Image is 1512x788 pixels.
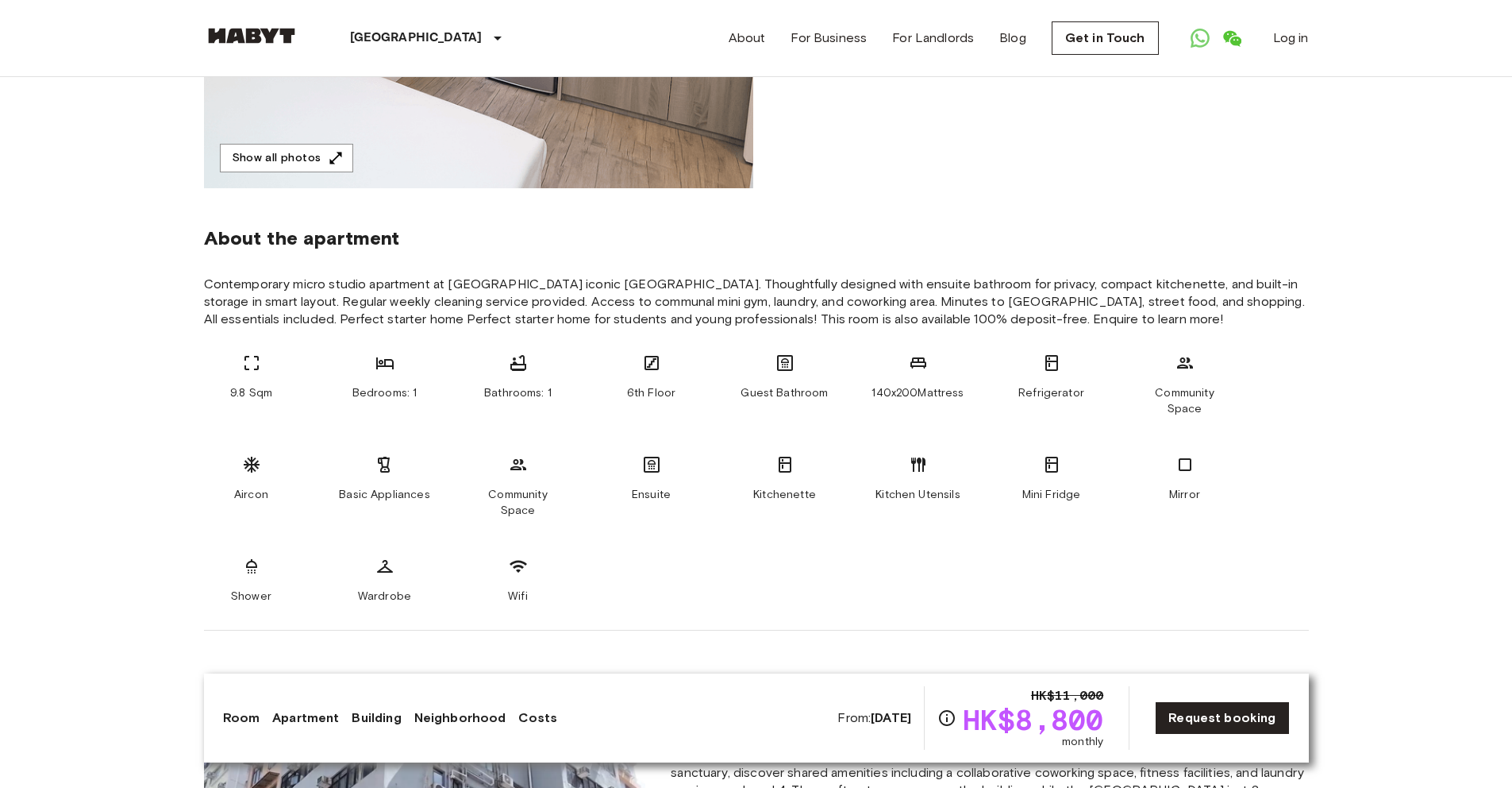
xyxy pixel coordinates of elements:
span: Guest Bathroom [741,385,828,401]
svg: Check cost overview for full price breakdown. Please note that discounts apply to new joiners onl... [937,709,956,728]
a: Room [223,709,260,728]
span: Ensuite [632,487,671,503]
b: [DATE] [871,710,911,725]
a: Costs [518,709,557,728]
a: Open WeChat [1216,22,1248,54]
span: Mirror [1169,487,1200,503]
span: 9.8 Sqm [230,385,272,401]
span: Bathrooms: 1 [484,385,552,401]
p: [GEOGRAPHIC_DATA] [350,29,483,48]
a: Building [352,709,401,728]
span: HK$8,800 [963,705,1103,734]
span: Contemporary micro studio apartment at [GEOGRAPHIC_DATA] iconic [GEOGRAPHIC_DATA]. Thoughtfully d... [204,276,1309,328]
span: Wardrobe [358,589,411,605]
a: Get in Touch [1052,21,1159,55]
span: monthly [1062,734,1103,750]
a: Open WhatsApp [1184,22,1216,54]
button: Show all photos [220,144,353,173]
span: Aircon [234,487,268,503]
a: About [729,29,766,48]
a: For Landlords [892,29,974,48]
span: Kitchen Utensils [875,487,960,503]
span: 6th Floor [627,385,675,401]
span: From: [837,709,911,727]
span: Basic Appliances [339,487,429,503]
span: Kitchenette [753,487,816,503]
span: Bedrooms: 1 [352,385,417,401]
span: Shower [231,589,271,605]
span: About the apartment [204,226,400,250]
span: Community Space [471,487,566,519]
span: 140x200Mattress [871,385,964,401]
span: Wifi [508,589,528,605]
span: About the building [204,669,377,693]
a: For Business [791,29,867,48]
a: Neighborhood [414,709,506,728]
img: Habyt [204,28,299,44]
span: HK$11,000 [1031,686,1103,705]
a: Apartment [272,709,339,728]
a: Log in [1273,29,1309,48]
span: Refrigerator [1018,385,1084,401]
span: Community Space [1137,385,1233,417]
span: Mini Fridge [1022,487,1081,503]
a: Blog [999,29,1026,48]
a: Request booking [1155,701,1289,735]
